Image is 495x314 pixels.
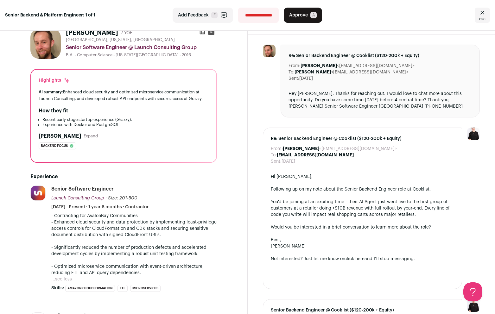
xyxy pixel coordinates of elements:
button: ...see less [51,276,72,282]
div: Highlights [39,77,70,84]
span: Senior Backend Engineer @ Cooklist ($120-200k + Equity) [271,307,454,313]
h1: [PERSON_NAME] [66,28,118,37]
div: B.A. - Computer Science - [US_STATE][GEOGRAPHIC_DATA] - 2016 [66,53,217,58]
span: Approve [289,12,308,18]
dd: <[EMAIL_ADDRESS][DOMAIN_NAME]> [301,63,415,69]
div: 7 YOE [121,30,132,36]
img: e08d248025fc694187d50ad2c851a3bff4b913c11a08d96ccc579635feefe990.jpg [31,186,45,200]
dt: To: [271,152,277,158]
span: Add Feedback [178,12,209,18]
img: 9240684-medium_jpg [467,299,480,312]
span: · Size: 201-500 [105,196,137,200]
img: 9240684-medium_jpg [467,128,480,140]
dt: To: [289,69,295,75]
div: You'd be joining at an exciting time - their AI Agent just went live to the first group of custom... [271,199,454,218]
div: Hi [PERSON_NAME], [271,173,454,180]
dd: <[EMAIL_ADDRESS][DOMAIN_NAME]> [295,69,409,75]
span: A [310,12,317,18]
span: Backend focus [41,143,68,149]
h2: [PERSON_NAME] [39,132,81,140]
h2: How they fit [39,107,68,115]
div: Hey [PERSON_NAME], Thanks for reaching out. I would love to chat more about this opportunity. Do ... [289,91,472,110]
span: Re: Senior Backend Engineer @ Cooklist ($120-200k + Equity) [289,53,472,59]
span: Launch Consulting Group [51,196,104,200]
span: esc [479,16,485,22]
div: Not interested? Just let me know or and I’ll stop messaging. [271,256,454,262]
b: [EMAIL_ADDRESS][DOMAIN_NAME] [277,153,354,157]
b: [PERSON_NAME] [301,64,337,68]
dt: From: [289,63,301,69]
div: Would you be interested in a brief conversation to learn more about the role? [271,224,454,230]
span: F [211,12,218,18]
li: ETL [117,285,128,292]
dd: <[EMAIL_ADDRESS][DOMAIN_NAME]> [283,146,397,152]
li: Microservices [130,285,161,292]
strong: Senior Backend & Platform Engineer: 1 of 1 [5,12,95,18]
dt: From: [271,146,283,152]
button: Approve A [284,8,322,23]
b: [PERSON_NAME] [283,147,319,151]
div: [PERSON_NAME] [271,243,454,249]
div: Enhanced cloud security and optimized microservice communication at Launch Consulting, and develo... [39,89,209,102]
span: [GEOGRAPHIC_DATA], [US_STATE], [GEOGRAPHIC_DATA] [66,37,175,42]
span: Skills: [51,285,64,291]
p: - Contracting for AvalonBay Communities [51,213,217,219]
a: Close [475,8,490,23]
h2: Experience [30,173,217,180]
img: 2922eb98235cb3f92972bd1b989394460727032ccf2affec260b5bde70cca249 [263,45,276,57]
div: Best, [271,237,454,243]
li: Experience with Docker and PostgreSQL. [42,122,209,127]
a: click here [344,257,365,261]
li: Recent early-stage startup experience (Grazzy). [42,117,209,122]
iframe: Help Scout Beacon - Open [463,282,482,301]
dt: Sent: [271,158,282,165]
dd: [DATE] [299,75,313,82]
b: [PERSON_NAME] [295,70,331,74]
p: - Enhanced cloud security and data protection by implementing least-privilege access controls for... [51,219,217,276]
div: Senior Software Engineer [51,185,114,192]
button: Add Feedback F [173,8,233,23]
dt: Sent: [289,75,299,82]
span: AI summary: [39,90,63,94]
span: [DATE] - Present · 1 year 6 months · Contractor [51,204,149,210]
button: Expand [84,134,98,139]
div: Senior Software Engineer @ Launch Consulting Group [66,44,217,51]
li: Amazon CloudFormation [65,285,115,292]
dd: [DATE] [282,158,295,165]
div: Following up on my note about the Senior Backend Engineer role at Cooklist. [271,186,454,192]
span: Re: Senior Backend Engineer @ Cooklist ($120-200k + Equity) [271,135,454,142]
img: 2922eb98235cb3f92972bd1b989394460727032ccf2affec260b5bde70cca249 [30,28,61,59]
